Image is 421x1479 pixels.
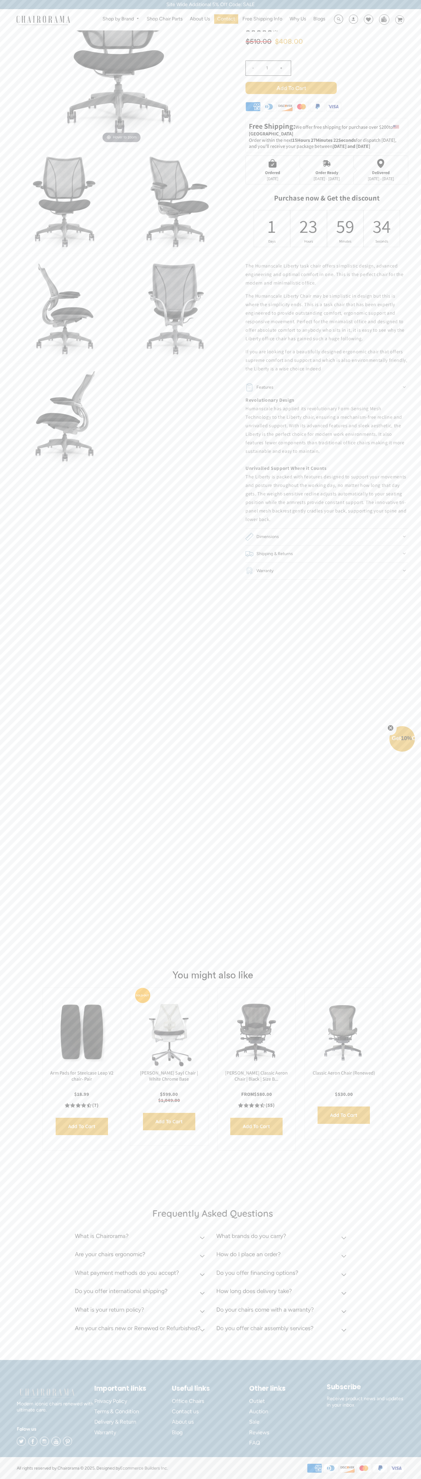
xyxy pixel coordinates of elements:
a: Privacy Policy [94,1396,172,1406]
span: Auction [249,1408,268,1415]
summary: Warranty [245,562,408,579]
h2: Warranty [256,567,273,575]
img: Classic Aeron Chair (Renewed) - chairorama [311,994,377,1070]
a: Terms & Condition [94,1406,172,1417]
span: About us [172,1418,194,1425]
summary: What payment methods do you accept? [75,1265,207,1284]
h4: Folow us [17,1425,94,1433]
span: (55) [266,1102,275,1109]
summary: Dimensions [245,528,408,545]
strong: [GEOGRAPHIC_DATA] [249,131,293,137]
summary: Do you offer international shipping? [75,1283,207,1302]
input: Add to Cart [143,1113,195,1130]
img: Herman Miller Sayl Chair | White Chrome Base - chairorama [136,994,202,1070]
span: Blog [172,1429,183,1436]
b: Unrivalled Support Where it Counts [245,465,327,471]
a: Delivery & Return [94,1417,172,1427]
p: Order within the next for dispatch [DATE], and you'll receive your package between [249,137,405,150]
h2: What payment methods do you accept? [75,1269,179,1276]
div: Minutes [341,239,349,244]
div: [DATE] - [DATE] [314,176,340,181]
img: Human Scale Liberty Chair (Renewed) - Black - chairorama [125,149,229,253]
p: The Humanscale Liberty Chair may be simplistic in design but this is where the simplicity ends. T... [245,292,408,343]
span: Shop Chair Parts [147,16,183,22]
h2: Dimensions [256,533,279,541]
iframe: Product reviews widget [13,636,408,932]
a: [PERSON_NAME] Sayl Chair | White Chrome Base [140,1070,198,1082]
h2: Do your chairs come with a warranty? [216,1306,314,1313]
div: [DATE] - [DATE] [368,176,394,181]
a: Contact us [172,1406,249,1417]
a: Shop by Brand [99,14,142,24]
a: Reviews [249,1427,327,1438]
p: If you are looking for a beautifully designed ergonomic chair that offers supreme comfort and sup... [245,348,408,373]
summary: Do you offer financing options? [216,1265,349,1284]
div: Delivered [368,170,394,175]
a: FAQ [249,1438,327,1448]
h2: Useful links [172,1384,249,1393]
span: Delivery & Return [94,1418,136,1425]
a: Auction [249,1406,327,1417]
summary: Do you offer chair assembly services? [216,1320,349,1339]
h1: You might also like [5,962,421,981]
a: About us [172,1417,249,1427]
button: Add to Cart [245,82,408,94]
button: Close teaser [384,721,397,735]
span: Outlet [249,1398,265,1405]
img: Arm Pads for Steelcase Leap V2 chair- Pair - chairorama [49,994,115,1070]
a: Classic Aeron Chair (Renewed) [313,1070,375,1076]
div: Get10%OffClose teaser [389,727,415,752]
a: Office Chairs [172,1396,249,1406]
div: Seconds [378,239,386,244]
strong: [DATE] and [DATE] [332,143,370,149]
a: 4.4 rating (7 votes) [49,1102,115,1108]
img: Human Scale Liberty Chair (Renewed) - Black - chairorama [14,256,118,361]
summary: Features [245,379,408,396]
div: 23 [305,214,313,238]
span: Blogs [313,16,325,22]
div: 1 [268,214,276,238]
h2: Are your chairs ergonomic? [75,1251,145,1258]
a: 4.5 rating (55 votes) [224,1102,289,1108]
span: $18.99 [74,1091,89,1097]
img: Human Scale Liberty Chair (Renewed) - Black - chairorama [125,256,229,361]
span: $510.00 [245,38,272,45]
span: Sale [249,1418,259,1425]
span: 15Hours 27Minutes 22Seconds [292,137,356,143]
summary: What is your return policy? [75,1302,207,1320]
h2: Are your chairs new or Renewed or Refurbished? [75,1325,200,1332]
h2: Purchase now & Get the discount [245,194,408,205]
a: Contact [214,14,238,24]
summary: What is Chairorama? [75,1228,207,1247]
a: Blog [172,1427,249,1438]
a: Warranty [94,1427,172,1438]
a: Herman Miller Classic Aeron Chair | Black | Size B (Renewed) - chairorama Herman Miller Classic A... [224,994,289,1070]
summary: Are your chairs ergonomic? [75,1246,207,1265]
img: chairorama [17,1387,78,1398]
a: Classic Aeron Chair (Renewed) - chairorama Classic Aeron Chair (Renewed) - chairorama [311,994,377,1070]
img: guarantee.png [245,567,253,575]
a: Arm Pads for Steelcase Leap V2 chair- Pair [50,1070,113,1082]
span: (7) [92,1102,99,1109]
h2: What brands do you carry? [216,1232,286,1239]
span: Reviews [249,1429,269,1436]
strong: Free Shipping: [249,121,295,131]
h2: Important links [94,1384,172,1393]
h2: Do you offer chair assembly services? [216,1325,314,1332]
span: Terms & Condition [94,1408,139,1415]
img: Herman Miller Classic Aeron Chair | Black | Size B (Renewed) - chairorama [224,994,289,1070]
div: Order Ready [314,170,340,175]
span: We offer free shipping for purchase over $200 [295,124,389,130]
h2: Other links [249,1384,327,1393]
a: Arm Pads for Steelcase Leap V2 chair- Pair - chairorama Arm Pads for Steelcase Leap V2 chair- Pai... [49,994,115,1070]
h2: What is your return policy? [75,1306,144,1313]
span: Contact us [172,1408,199,1415]
img: chairorama [13,15,74,25]
a: About Us [187,14,213,24]
p: to [249,121,405,137]
h2: Do you offer financing options? [216,1269,298,1276]
input: Add to Cart [318,1107,370,1124]
h2: Subscribe [327,1383,404,1391]
div: Humanscale has applied its revolutionary Form-Sensing Mesh Technology to the Liberty chair, ensur... [245,396,408,524]
img: Human Scale Liberty Chair (Renewed) - Black - chairorama [14,363,118,468]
